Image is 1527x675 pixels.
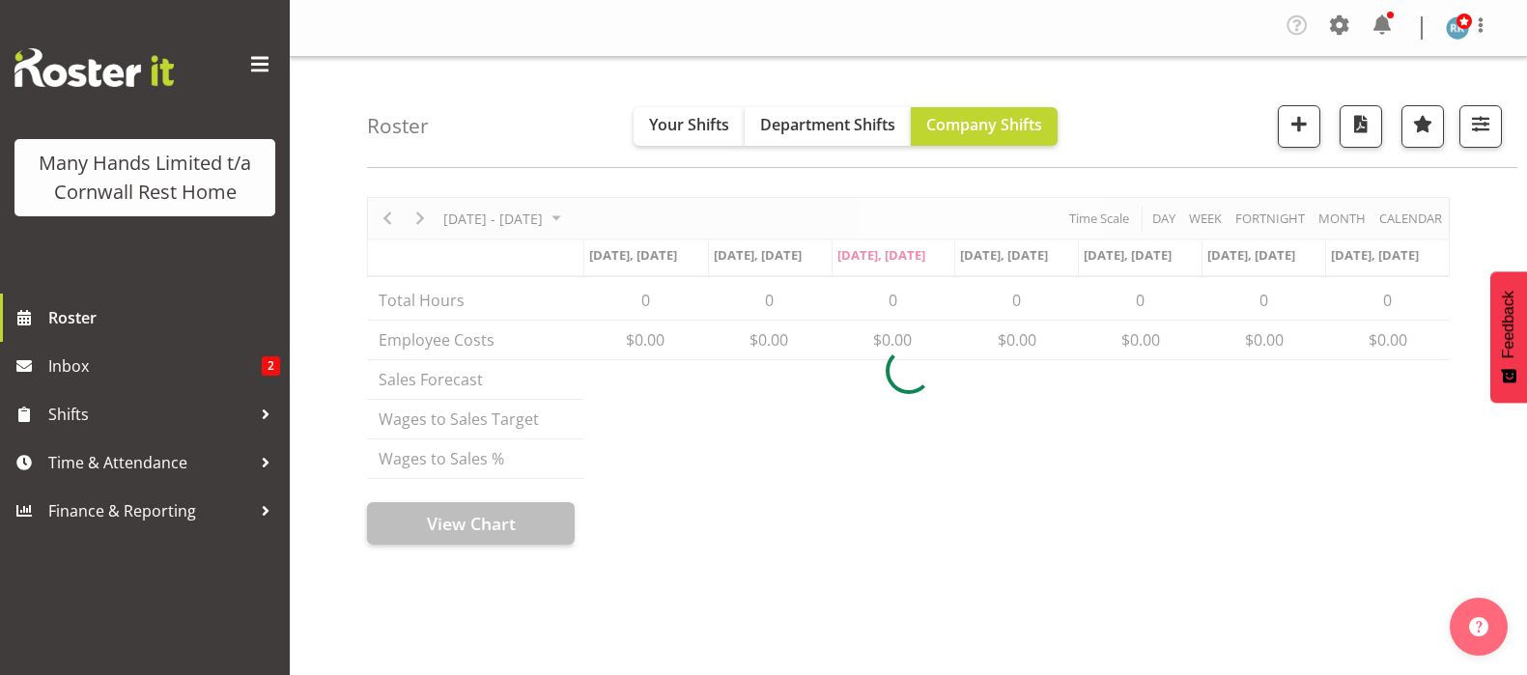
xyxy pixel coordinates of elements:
[1469,617,1488,636] img: help-xxl-2.png
[911,107,1058,146] button: Company Shifts
[262,356,280,376] span: 2
[745,107,911,146] button: Department Shifts
[14,48,174,87] img: Rosterit website logo
[1459,105,1502,148] button: Filter Shifts
[1340,105,1382,148] button: Download a PDF of the roster according to the set date range.
[48,400,251,429] span: Shifts
[1490,271,1527,403] button: Feedback - Show survey
[48,303,280,332] span: Roster
[367,115,429,137] h4: Roster
[1401,105,1444,148] button: Highlight an important date within the roster.
[760,114,895,135] span: Department Shifts
[649,114,729,135] span: Your Shifts
[926,114,1042,135] span: Company Shifts
[1446,16,1469,40] img: reece-rhind280.jpg
[34,149,256,207] div: Many Hands Limited t/a Cornwall Rest Home
[1500,291,1517,358] span: Feedback
[48,496,251,525] span: Finance & Reporting
[1278,105,1320,148] button: Add a new shift
[48,352,262,380] span: Inbox
[634,107,745,146] button: Your Shifts
[48,448,251,477] span: Time & Attendance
